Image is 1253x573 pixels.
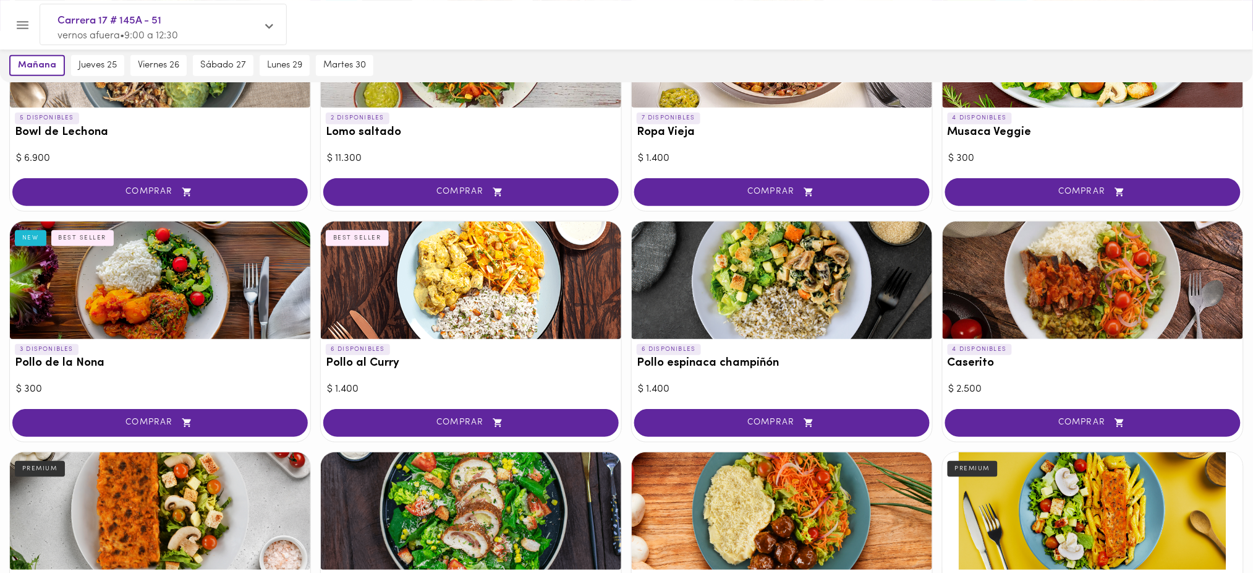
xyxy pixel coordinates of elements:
[10,452,310,570] div: Lasagna Mixta
[632,222,932,339] div: Pollo espinaca champiñón
[15,461,65,477] div: PREMIUM
[634,178,930,206] button: COMPRAR
[650,418,914,428] span: COMPRAR
[945,409,1241,437] button: COMPRAR
[634,409,930,437] button: COMPRAR
[15,126,305,139] h3: Bowl de Lechona
[9,55,65,76] button: mañana
[28,418,292,428] span: COMPRAR
[637,126,927,139] h3: Ropa Vieja
[943,452,1243,570] div: Salmón toscana
[326,344,390,355] p: 6 DISPONIBLES
[323,409,619,437] button: COMPRAR
[51,230,114,246] div: BEST SELLER
[326,113,389,124] p: 2 DISPONIBLES
[321,452,621,570] div: Ensalada Cordon Bleu
[650,187,914,197] span: COMPRAR
[948,357,1238,370] h3: Caserito
[15,230,46,246] div: NEW
[326,230,389,246] div: BEST SELLER
[130,55,187,76] button: viernes 26
[28,187,292,197] span: COMPRAR
[316,55,373,76] button: martes 30
[326,357,616,370] h3: Pollo al Curry
[638,382,926,397] div: $ 1.400
[637,344,701,355] p: 6 DISPONIBLES
[339,187,603,197] span: COMPRAR
[949,152,1237,166] div: $ 300
[10,222,310,339] div: Pollo de la Nona
[138,60,179,71] span: viernes 26
[260,55,310,76] button: lunes 29
[948,461,998,477] div: PREMIUM
[71,55,124,76] button: jueves 25
[79,60,117,71] span: jueves 25
[961,418,1225,428] span: COMPRAR
[326,126,616,139] h3: Lomo saltado
[1181,501,1241,561] iframe: Messagebird Livechat Widget
[948,126,1238,139] h3: Musaca Veggie
[57,13,257,29] span: Carrera 17 # 145A - 51
[15,357,305,370] h3: Pollo de la Nona
[18,60,56,71] span: mañana
[15,344,79,355] p: 3 DISPONIBLES
[943,222,1243,339] div: Caserito
[200,60,246,71] span: sábado 27
[948,344,1012,355] p: 4 DISPONIBLES
[193,55,253,76] button: sábado 27
[637,113,700,124] p: 7 DISPONIBLES
[638,152,926,166] div: $ 1.400
[16,152,304,166] div: $ 6.900
[961,187,1225,197] span: COMPRAR
[16,382,304,397] div: $ 300
[12,178,308,206] button: COMPRAR
[321,222,621,339] div: Pollo al Curry
[948,113,1012,124] p: 4 DISPONIBLES
[267,60,302,71] span: lunes 29
[327,382,615,397] div: $ 1.400
[339,418,603,428] span: COMPRAR
[637,357,927,370] h3: Pollo espinaca champiñón
[949,382,1237,397] div: $ 2.500
[327,152,615,166] div: $ 11.300
[15,113,79,124] p: 5 DISPONIBLES
[945,178,1241,206] button: COMPRAR
[632,452,932,570] div: Albóndigas BBQ
[323,178,619,206] button: COMPRAR
[323,60,366,71] span: martes 30
[57,31,178,41] span: vernos afuera • 9:00 a 12:30
[7,10,38,40] button: Menu
[12,409,308,437] button: COMPRAR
